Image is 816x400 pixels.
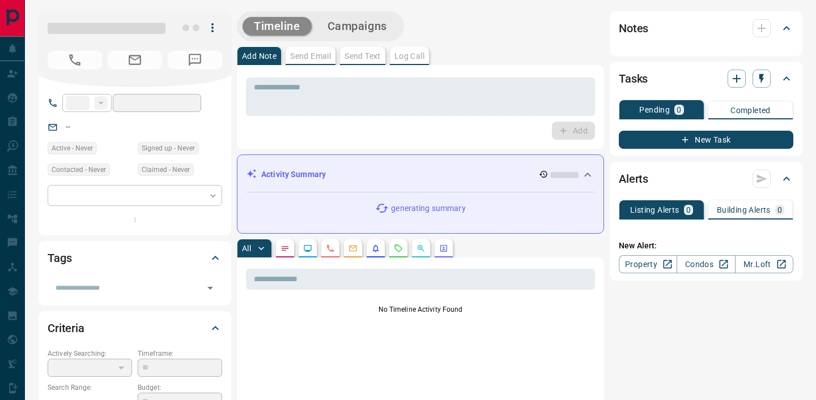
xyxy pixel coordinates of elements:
span: Claimed - Never [142,164,190,175]
p: New Alert: [619,240,793,252]
p: Listing Alerts [630,206,679,214]
span: No Number [48,51,102,69]
div: Tasks [619,65,793,92]
div: Activity Summary [246,164,594,185]
h2: Alerts [619,170,648,188]
h2: Criteria [48,319,84,337]
h2: Notes [619,19,648,37]
svg: Agent Actions [439,244,448,253]
span: No Email [108,51,162,69]
button: Campaigns [316,17,398,36]
a: Property [619,255,677,273]
svg: Lead Browsing Activity [303,244,312,253]
p: All [242,244,251,252]
svg: Calls [326,244,335,253]
button: New Task [619,131,793,149]
p: generating summary [391,203,465,214]
button: Timeline [243,17,312,36]
p: 0 [677,106,681,114]
p: Search Range: [48,382,132,393]
p: 0 [777,206,782,214]
div: Notes [619,15,793,42]
span: Active - Never [52,143,93,154]
span: No Number [168,51,222,69]
p: Timeframe: [138,349,222,359]
p: Building Alerts [717,206,771,214]
svg: Opportunities [416,244,426,253]
p: Activity Summary [261,169,326,180]
p: Completed [730,106,771,114]
svg: Listing Alerts [371,244,380,253]
div: Tags [48,244,222,272]
svg: Requests [394,244,403,253]
p: 0 [686,206,691,214]
p: Budget: [138,382,222,393]
h2: Tags [48,249,71,267]
a: Mr.Loft [735,255,793,273]
p: Pending [639,106,670,114]
button: Open [202,280,218,296]
p: Actively Searching: [48,349,132,359]
svg: Emails [348,244,358,253]
a: Condos [677,255,735,273]
span: Contacted - Never [52,164,106,175]
div: Criteria [48,315,222,342]
p: Add Note [242,52,277,60]
span: Signed up - Never [142,143,195,154]
a: -- [66,122,70,131]
p: No Timeline Activity Found [246,304,595,315]
div: Alerts [619,165,793,192]
svg: Notes [280,244,290,253]
h2: Tasks [619,70,648,88]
